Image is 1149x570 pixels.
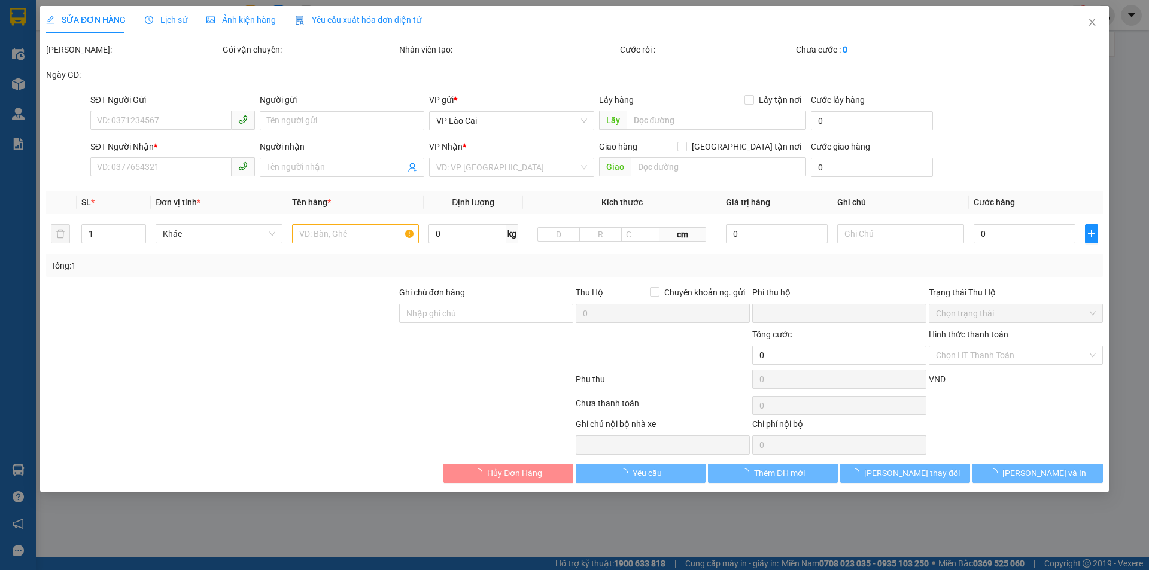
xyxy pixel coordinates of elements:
input: Dọc đường [631,157,806,176]
input: Cước giao hàng [811,158,933,177]
span: Thêm ĐH mới [754,467,805,480]
button: plus [1086,224,1098,243]
span: cm [659,227,706,242]
span: VP Nhận [430,142,463,151]
span: [PERSON_NAME] thay đổi [864,467,960,480]
span: Thu Hộ [576,288,603,297]
div: SĐT Người Gửi [90,93,255,106]
th: Ghi chú [833,191,969,214]
span: kg [506,224,518,243]
span: edit [46,16,54,24]
input: Ghi chú đơn hàng [399,304,573,323]
span: close [1087,17,1097,27]
input: VD: Bàn, Ghế [292,224,419,243]
span: VP Lào Cai [437,112,587,130]
span: Lấy tận nơi [754,93,806,106]
input: D [538,227,580,242]
span: user-add [408,163,418,172]
button: Hủy Đơn Hàng [443,464,573,483]
span: Lấy [599,111,627,130]
span: loading [474,468,487,477]
span: loading [741,468,754,477]
span: Chọn trạng thái [936,304,1096,322]
span: plus [1086,229,1098,239]
div: Ngày GD: [46,68,220,81]
button: [PERSON_NAME] và In [973,464,1103,483]
span: Giao [599,157,631,176]
span: loading [851,468,864,477]
div: Gói vận chuyển: [223,43,397,56]
input: R [579,227,622,242]
div: Chưa cước : [797,43,971,56]
div: Ghi chú nội bộ nhà xe [576,417,750,435]
input: Dọc đường [627,111,806,130]
div: VP gửi [430,93,594,106]
span: phone [238,161,248,171]
button: Thêm ĐH mới [708,464,838,483]
span: Yêu cầu xuất hóa đơn điện tử [295,15,421,25]
div: Người nhận [260,140,424,153]
span: Lịch sử [145,15,187,25]
div: Chi phí nội bộ [752,417,926,435]
input: Cước lấy hàng [811,111,933,130]
div: Phụ thu [574,373,751,394]
div: Nhân viên tạo: [399,43,618,56]
label: Ghi chú đơn hàng [399,288,465,297]
span: SỬA ĐƠN HÀNG [46,15,126,25]
span: VND [929,374,946,384]
span: loading [619,468,633,477]
span: Hủy Đơn Hàng [487,467,542,480]
button: [PERSON_NAME] thay đổi [840,464,970,483]
span: Đơn vị tính [156,197,201,207]
span: Khác [163,225,276,243]
span: SL [81,197,91,207]
span: Yêu cầu [633,467,662,480]
span: Tổng cước [752,330,792,339]
button: delete [51,224,70,243]
div: Cước rồi : [620,43,794,56]
div: Trạng thái Thu Hộ [929,286,1103,299]
span: loading [989,468,1002,477]
button: Yêu cầu [576,464,706,483]
span: [GEOGRAPHIC_DATA] tận nơi [687,140,806,153]
span: Ảnh kiện hàng [206,15,276,25]
span: Lấy hàng [599,95,634,105]
div: Tổng: 1 [51,259,443,272]
div: Chưa thanh toán [574,397,751,417]
div: Người gửi [260,93,424,106]
span: clock-circle [145,16,153,24]
span: Định lượng [452,197,494,207]
div: SĐT Người Nhận [90,140,255,153]
label: Hình thức thanh toán [929,330,1008,339]
span: Kích thước [601,197,643,207]
div: Phí thu hộ [752,286,926,304]
span: [PERSON_NAME] và In [1002,467,1086,480]
label: Cước giao hàng [811,142,870,151]
label: Cước lấy hàng [811,95,865,105]
div: [PERSON_NAME]: [46,43,220,56]
span: Cước hàng [974,197,1015,207]
span: Giao hàng [599,142,637,151]
b: 0 [843,45,848,54]
input: C [621,227,659,242]
input: Ghi Chú [838,224,965,243]
span: Tên hàng [292,197,331,207]
span: Giá trị hàng [726,197,770,207]
span: picture [206,16,215,24]
span: Chuyển khoản ng. gửi [659,286,750,299]
span: phone [238,115,248,124]
img: icon [295,16,305,25]
button: Close [1075,6,1109,39]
